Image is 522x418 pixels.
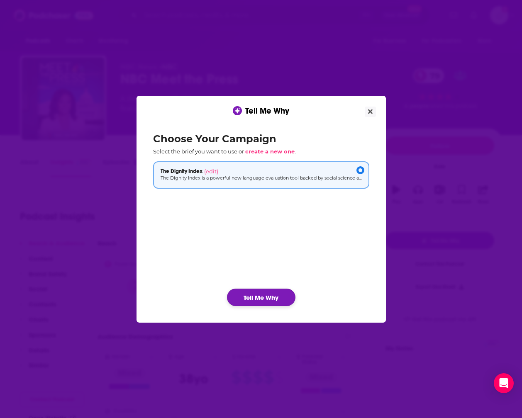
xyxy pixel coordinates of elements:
span: The Dignity Index [161,168,202,175]
h2: Choose Your Campaign [153,133,369,145]
p: Select the brief you want to use or . [153,148,369,155]
span: create a new one [245,148,295,155]
span: Tell Me Why [245,106,289,116]
div: Open Intercom Messenger [494,373,514,393]
span: (edit) [204,168,218,175]
button: Close [365,107,376,117]
p: The Dignity Index is a powerful new language evaluation tool backed by social science and [PERSON... [161,175,362,182]
button: Tell Me Why [227,289,295,306]
img: tell me why sparkle [234,107,241,114]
